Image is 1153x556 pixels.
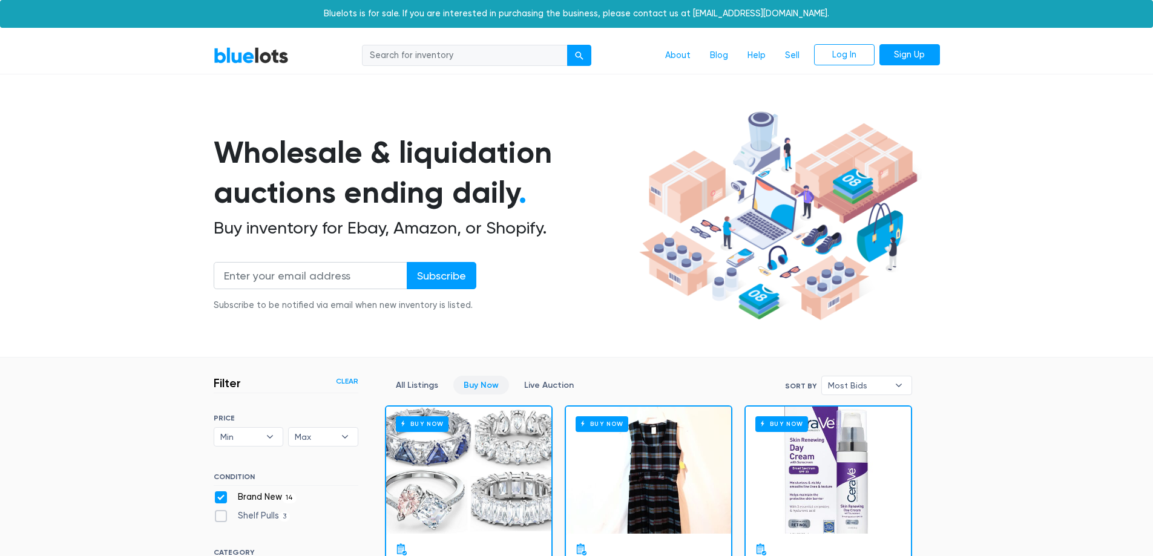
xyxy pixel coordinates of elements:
span: . [519,174,527,211]
label: Brand New [214,491,297,504]
h6: PRICE [214,414,358,422]
h6: CONDITION [214,473,358,486]
img: hero-ee84e7d0318cb26816c560f6b4441b76977f77a177738b4e94f68c95b2b83dbb.png [635,106,922,326]
b: ▾ [257,428,283,446]
b: ▾ [886,376,912,394]
label: Shelf Pulls [214,509,291,523]
h1: Wholesale & liquidation auctions ending daily [214,132,635,213]
a: Buy Now [746,407,911,534]
input: Search for inventory [362,45,568,67]
input: Subscribe [407,262,476,289]
a: Sell [775,44,809,67]
span: 14 [282,493,297,503]
input: Enter your email address [214,262,407,289]
a: Sign Up [879,44,940,66]
h6: Buy Now [576,416,628,431]
h6: Buy Now [396,416,448,431]
span: Min [220,428,260,446]
div: Subscribe to be notified via email when new inventory is listed. [214,299,476,312]
span: Max [295,428,335,446]
b: ▾ [332,428,358,446]
a: Clear [336,376,358,387]
a: Buy Now [386,407,551,534]
span: Most Bids [828,376,889,394]
h3: Filter [214,376,241,390]
h6: Buy Now [755,416,808,431]
a: BlueLots [214,47,289,64]
a: All Listings [386,376,448,394]
a: Log In [814,44,875,66]
label: Sort By [785,381,816,391]
a: Live Auction [514,376,584,394]
span: 3 [279,512,291,522]
a: Buy Now [453,376,509,394]
a: Blog [700,44,738,67]
a: Buy Now [566,407,731,534]
a: About [655,44,700,67]
h2: Buy inventory for Ebay, Amazon, or Shopify. [214,218,635,238]
a: Help [738,44,775,67]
